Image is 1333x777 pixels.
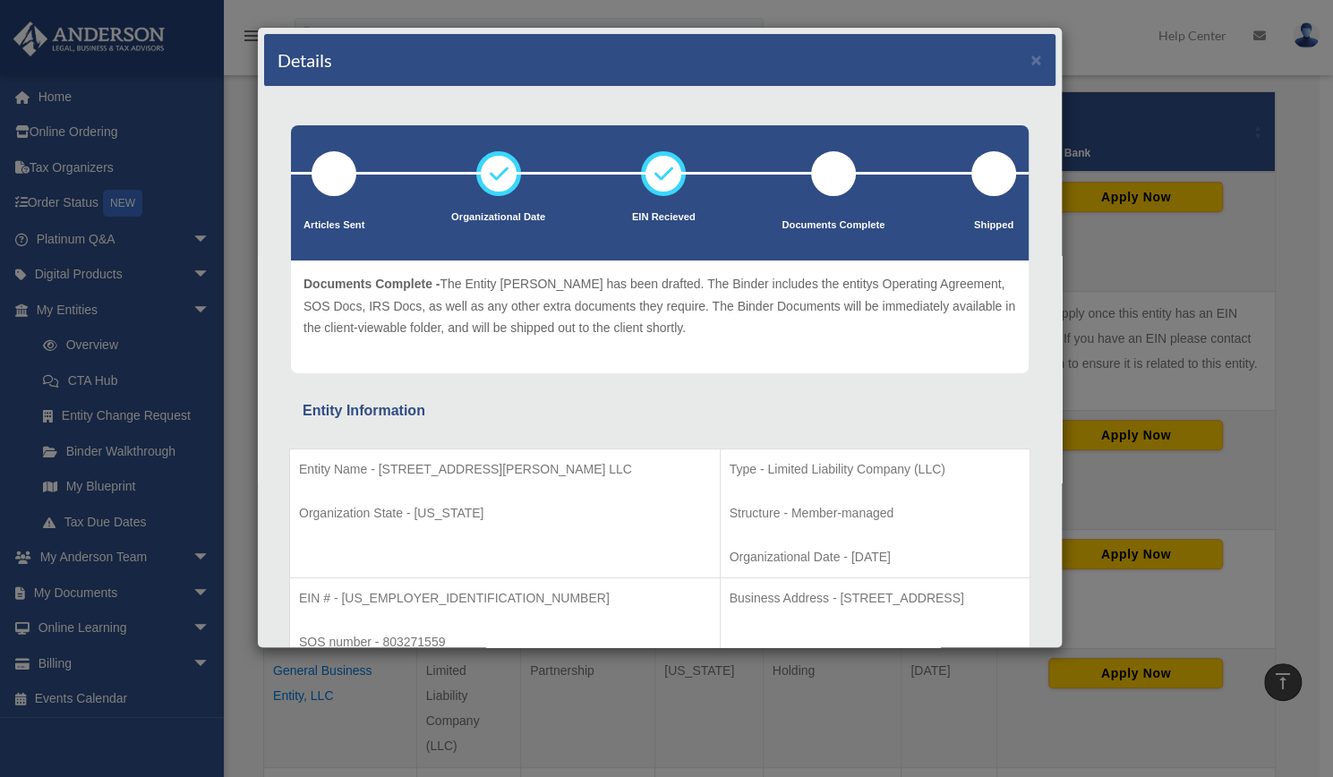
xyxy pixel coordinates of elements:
[299,587,711,610] p: EIN # - [US_EMPLOYER_IDENTIFICATION_NUMBER]
[451,209,545,226] p: Organizational Date
[303,273,1016,339] p: The Entity [PERSON_NAME] has been drafted. The Binder includes the entitys Operating Agreement, S...
[303,398,1017,423] div: Entity Information
[730,587,1021,610] p: Business Address - [STREET_ADDRESS]
[299,631,711,653] p: SOS number - 803271559
[1030,50,1042,69] button: ×
[730,502,1021,525] p: Structure - Member-managed
[730,458,1021,481] p: Type - Limited Liability Company (LLC)
[299,502,711,525] p: Organization State - [US_STATE]
[299,458,711,481] p: Entity Name - [STREET_ADDRESS][PERSON_NAME] LLC
[782,217,884,235] p: Documents Complete
[971,217,1016,235] p: Shipped
[632,209,696,226] p: EIN Recieved
[303,217,364,235] p: Articles Sent
[303,277,440,291] span: Documents Complete -
[278,47,332,73] h4: Details
[730,546,1021,568] p: Organizational Date - [DATE]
